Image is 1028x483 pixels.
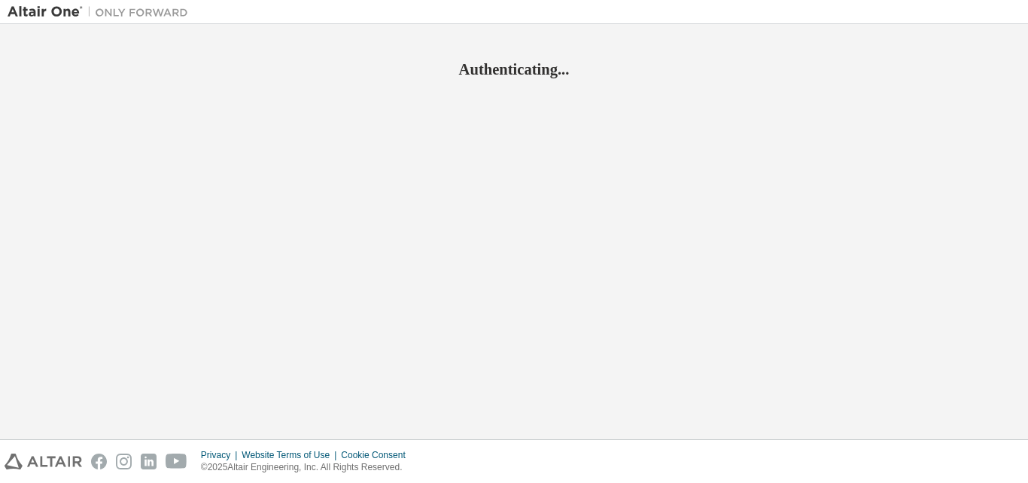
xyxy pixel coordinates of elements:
div: Cookie Consent [341,449,414,461]
img: Altair One [8,5,196,20]
img: instagram.svg [116,454,132,469]
img: youtube.svg [166,454,187,469]
div: Privacy [201,449,242,461]
img: linkedin.svg [141,454,157,469]
img: facebook.svg [91,454,107,469]
div: Website Terms of Use [242,449,341,461]
p: © 2025 Altair Engineering, Inc. All Rights Reserved. [201,461,415,474]
img: altair_logo.svg [5,454,82,469]
h2: Authenticating... [8,60,1020,79]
